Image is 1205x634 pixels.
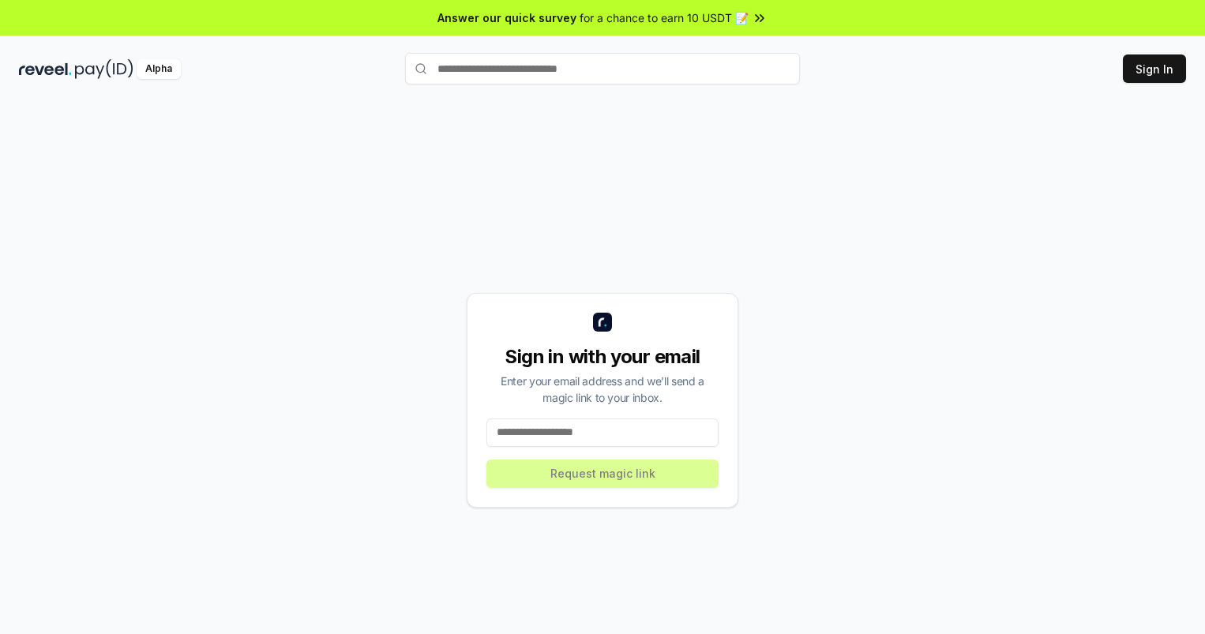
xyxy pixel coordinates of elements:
div: Alpha [137,59,181,79]
span: for a chance to earn 10 USDT 📝 [580,9,749,26]
button: Sign In [1123,54,1186,83]
img: pay_id [75,59,133,79]
div: Enter your email address and we’ll send a magic link to your inbox. [486,373,719,406]
div: Sign in with your email [486,344,719,370]
span: Answer our quick survey [437,9,576,26]
img: reveel_dark [19,59,72,79]
img: logo_small [593,313,612,332]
